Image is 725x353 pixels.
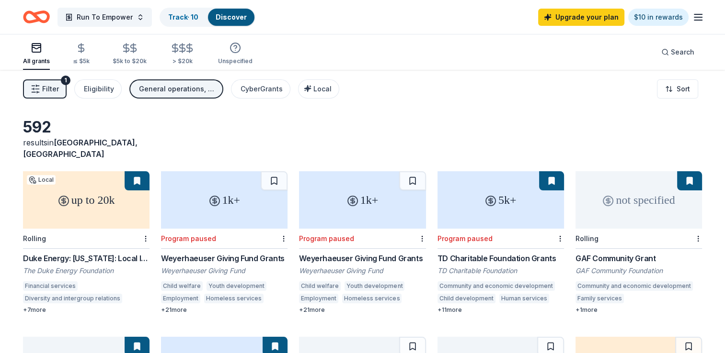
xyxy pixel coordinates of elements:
[299,281,341,291] div: Child welfare
[299,234,354,243] div: Program paused
[161,253,288,264] div: Weyerhaeuser Giving Fund Grants
[298,79,339,99] button: Local
[161,306,288,314] div: + 21 more
[161,294,200,303] div: Employment
[299,294,338,303] div: Employment
[23,38,50,70] button: All grants
[204,294,264,303] div: Homeless services
[299,171,426,229] div: 1k+
[168,13,198,21] a: Track· 10
[218,38,253,70] button: Unspecified
[231,79,290,99] button: CyberGrants
[499,294,549,303] div: Human services
[218,57,253,65] div: Unspecified
[575,171,702,229] div: not specified
[575,266,702,276] div: GAF Community Foundation
[113,57,147,65] div: $5k to $20k
[160,8,255,27] button: Track· 10Discover
[575,171,702,314] a: not specifiedRollingGAF Community GrantGAF Community FoundationCommunity and economic development...
[437,281,555,291] div: Community and economic development
[23,57,50,65] div: All grants
[299,266,426,276] div: Weyerhaeuser Giving Fund
[437,171,564,229] div: 5k+
[437,253,564,264] div: TD Charitable Foundation Grants
[241,83,283,95] div: CyberGrants
[77,11,133,23] span: Run To Empower
[139,83,216,95] div: General operations, Projects & programming
[342,294,402,303] div: Homeless services
[677,83,690,95] span: Sort
[23,118,150,137] div: 592
[58,8,152,27] button: Run To Empower
[23,253,150,264] div: Duke Energy: [US_STATE]: Local Impact Grants
[23,266,150,276] div: The Duke Energy Foundation
[299,253,426,264] div: Weyerhaeuser Giving Fund Grants
[23,138,138,159] span: in
[23,234,46,243] div: Rolling
[23,306,150,314] div: + 7 more
[161,281,203,291] div: Child welfare
[299,171,426,314] a: 1k+Program pausedWeyerhaeuser Giving Fund GrantsWeyerhaeuser Giving FundChild welfareYouth develo...
[575,234,598,243] div: Rolling
[575,253,702,264] div: GAF Community Grant
[538,9,624,26] a: Upgrade your plan
[74,79,122,99] button: Eligibility
[23,6,50,28] a: Home
[23,138,138,159] span: [GEOGRAPHIC_DATA], [GEOGRAPHIC_DATA]
[27,175,56,185] div: Local
[84,83,114,95] div: Eligibility
[161,234,216,243] div: Program paused
[575,281,693,291] div: Community and economic development
[345,281,404,291] div: Youth development
[437,266,564,276] div: TD Charitable Foundation
[23,294,122,303] div: Diversity and intergroup relations
[161,266,288,276] div: Weyerhaeuser Giving Fund
[23,137,150,160] div: results
[73,57,90,65] div: ≤ $5k
[161,171,288,314] a: 1k+Program pausedWeyerhaeuser Giving Fund GrantsWeyerhaeuser Giving FundChild welfareYouth develo...
[170,57,195,65] div: > $20k
[23,79,67,99] button: Filter1
[671,46,694,58] span: Search
[575,306,702,314] div: + 1 more
[23,171,150,229] div: up to 20k
[113,39,147,70] button: $5k to $20k
[23,281,78,291] div: Financial services
[61,76,70,85] div: 1
[575,294,624,303] div: Family services
[170,39,195,70] button: > $20k
[437,294,495,303] div: Child development
[657,79,698,99] button: Sort
[129,79,223,99] button: General operations, Projects & programming
[23,171,150,314] a: up to 20kLocalRollingDuke Energy: [US_STATE]: Local Impact GrantsThe Duke Energy FoundationFinanc...
[216,13,247,21] a: Discover
[437,171,564,314] a: 5k+Program pausedTD Charitable Foundation GrantsTD Charitable FoundationCommunity and economic de...
[299,306,426,314] div: + 21 more
[437,234,493,243] div: Program paused
[437,306,564,314] div: + 11 more
[628,9,689,26] a: $10 in rewards
[73,39,90,70] button: ≤ $5k
[313,85,332,93] span: Local
[207,281,266,291] div: Youth development
[654,43,702,62] button: Search
[161,171,288,229] div: 1k+
[42,83,59,95] span: Filter
[628,294,695,303] div: Housing development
